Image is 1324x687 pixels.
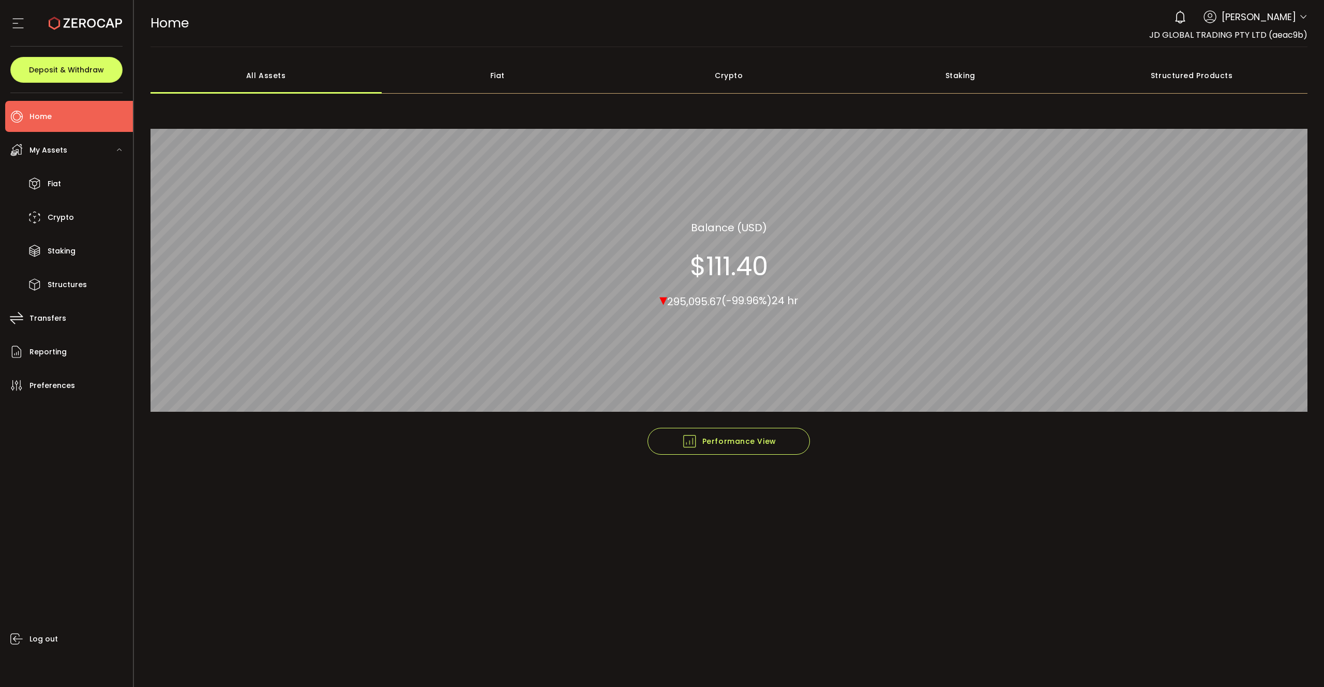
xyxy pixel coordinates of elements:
span: Reporting [29,345,67,360]
span: 24 hr [772,293,798,308]
span: [PERSON_NAME] [1222,10,1296,24]
button: Deposit & Withdraw [10,57,123,83]
section: Balance (USD) [691,219,767,235]
span: Preferences [29,378,75,393]
span: Fiat [48,176,61,191]
section: $111.40 [690,250,768,281]
span: 295,095.67 [667,294,721,308]
div: Structured Products [1076,57,1308,94]
span: Deposit & Withdraw [29,66,104,73]
span: Home [151,14,189,32]
div: 聊天小组件 [1201,575,1324,687]
span: Home [29,109,52,124]
div: All Assets [151,57,382,94]
span: Performance View [682,434,776,449]
span: ▾ [659,288,667,310]
iframe: Chat Widget [1201,575,1324,687]
span: Crypto [48,210,74,225]
div: Staking [845,57,1076,94]
span: Structures [48,277,87,292]
div: Crypto [613,57,845,94]
span: Log out [29,632,58,647]
span: Transfers [29,311,66,326]
button: Performance View [648,428,810,455]
span: My Assets [29,143,67,158]
span: JD GLOBAL TRADING PTY LTD (aeac9b) [1149,29,1307,41]
span: Staking [48,244,76,259]
div: Fiat [382,57,613,94]
span: (-99.96%) [721,293,772,308]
